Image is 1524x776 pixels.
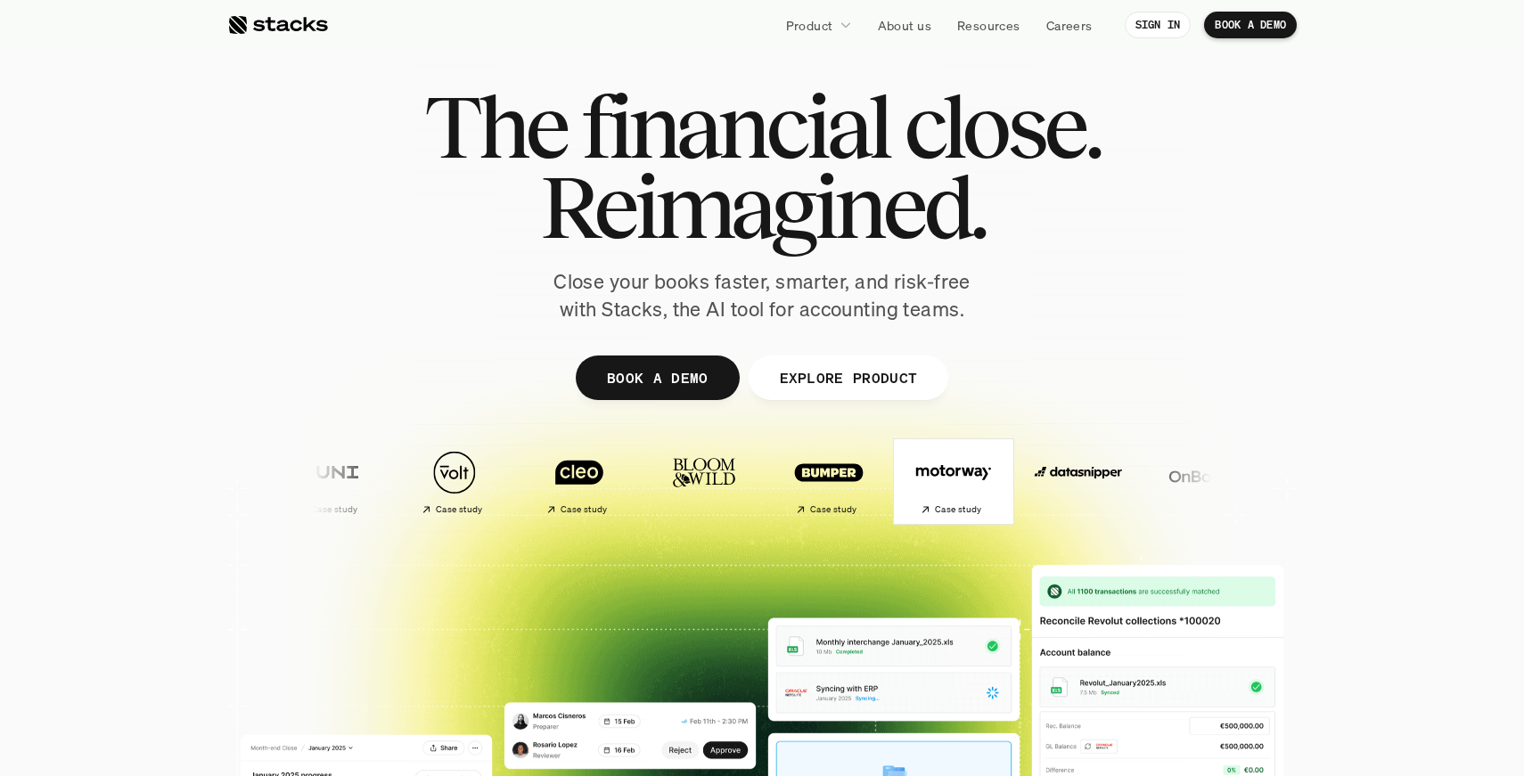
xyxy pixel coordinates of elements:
a: Case study [879,441,995,522]
a: Resources [946,9,1031,41]
p: SIGN IN [1135,19,1181,31]
h2: Case study [419,504,466,515]
span: Reimagined. [540,167,985,247]
p: Resources [957,16,1020,35]
a: Case study [504,441,620,522]
span: financial [581,86,889,167]
p: BOOK A DEMO [607,364,709,390]
a: Careers [1036,9,1103,41]
p: BOOK A DEMO [1215,19,1286,31]
a: About us [867,9,942,41]
a: Case study [754,441,870,522]
a: SIGN IN [1125,12,1192,38]
p: Close your books faster, smarter, and risk-free with Stacks, the AI tool for accounting teams. [539,268,985,323]
a: EXPLORE PRODUCT [748,355,948,400]
p: About us [878,16,931,35]
h2: Case study [544,504,591,515]
p: EXPLORE PRODUCT [779,364,917,390]
h2: Case study [793,504,840,515]
a: Case study [255,441,371,522]
a: Privacy Policy [210,339,289,352]
p: Product [786,16,833,35]
h2: Case study [294,504,341,515]
a: BOOK A DEMO [1204,12,1297,38]
span: The [424,86,566,167]
h2: Case study [918,504,965,515]
a: Case study [380,441,496,522]
span: close. [904,86,1100,167]
p: Careers [1046,16,1093,35]
a: BOOK A DEMO [576,355,740,400]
